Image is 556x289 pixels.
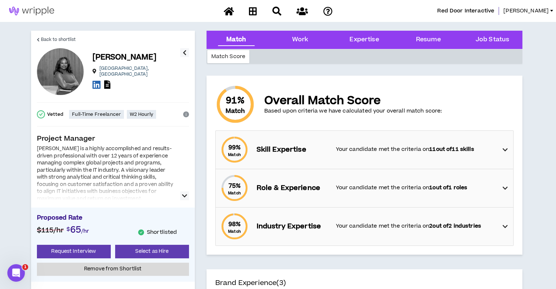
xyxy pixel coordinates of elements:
p: Your candidate met the criteria on [336,184,496,192]
div: Resume [416,35,441,45]
span: 91 % [226,95,244,107]
iframe: Intercom live chat [7,264,25,282]
div: Expertise [349,35,379,45]
span: Back to shortlist [41,36,76,43]
p: Shortlisted [147,229,177,236]
div: Work [292,35,309,45]
strong: 1 out of 1 roles [429,184,467,191]
small: Match [228,152,241,157]
p: Full-Time Freelancer [72,111,121,117]
button: Request Interview [37,245,111,258]
strong: 2 out of 2 industries [429,222,481,230]
span: $ [67,225,70,233]
span: 98 % [228,220,241,229]
div: Job Status [476,35,509,45]
div: 98%MatchIndustry ExpertiseYour candidate met the criteria on2out of2 industries [216,208,513,246]
small: Match [226,107,245,115]
small: Match [228,190,241,196]
button: Select as Hire [115,245,189,258]
div: [PERSON_NAME] is a highly accomplished and results-driven professional with over 12 years of expe... [37,145,176,202]
span: info-circle [183,111,189,117]
p: Your candidate met the criteria on [336,145,496,153]
p: Overall Match Score [264,94,442,107]
div: Kamille W. [37,48,84,95]
p: Industry Expertise [257,221,329,232]
div: Match [226,35,246,45]
span: [PERSON_NAME] [503,7,549,15]
span: check-circle [138,229,144,235]
span: check-circle [37,110,45,118]
p: [PERSON_NAME] [92,52,157,62]
small: Match [228,229,241,234]
a: Back to shortlist [37,31,76,48]
div: 75%MatchRole & ExperienceYour candidate met the criteria on1out of1 roles [216,169,513,207]
p: Project Manager [37,134,189,144]
div: 99%MatchSkill ExpertiseYour candidate met the criteria on11out of11 skills [216,131,513,169]
p: Your candidate met the criteria on [336,222,496,230]
span: 65 [70,224,81,236]
span: $115 /hr [37,225,64,235]
span: 99 % [228,143,241,152]
div: Match Score [207,50,250,63]
p: Skill Expertise [257,145,329,155]
p: W2 Hourly [130,111,153,117]
p: Proposed Rate [37,213,189,224]
p: [GEOGRAPHIC_DATA] , [GEOGRAPHIC_DATA] [99,65,180,77]
strong: 11 out of 11 skills [429,145,474,153]
button: Remove from Shortlist [37,263,189,276]
span: 75 % [228,182,241,190]
span: /hr [81,227,89,235]
span: Red Door Interactive [437,7,494,15]
p: Vetted [47,111,64,117]
p: Based upon criteria we have calculated your overall match score: [264,107,442,115]
span: 1 [22,264,28,270]
p: Role & Experience [257,183,329,193]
